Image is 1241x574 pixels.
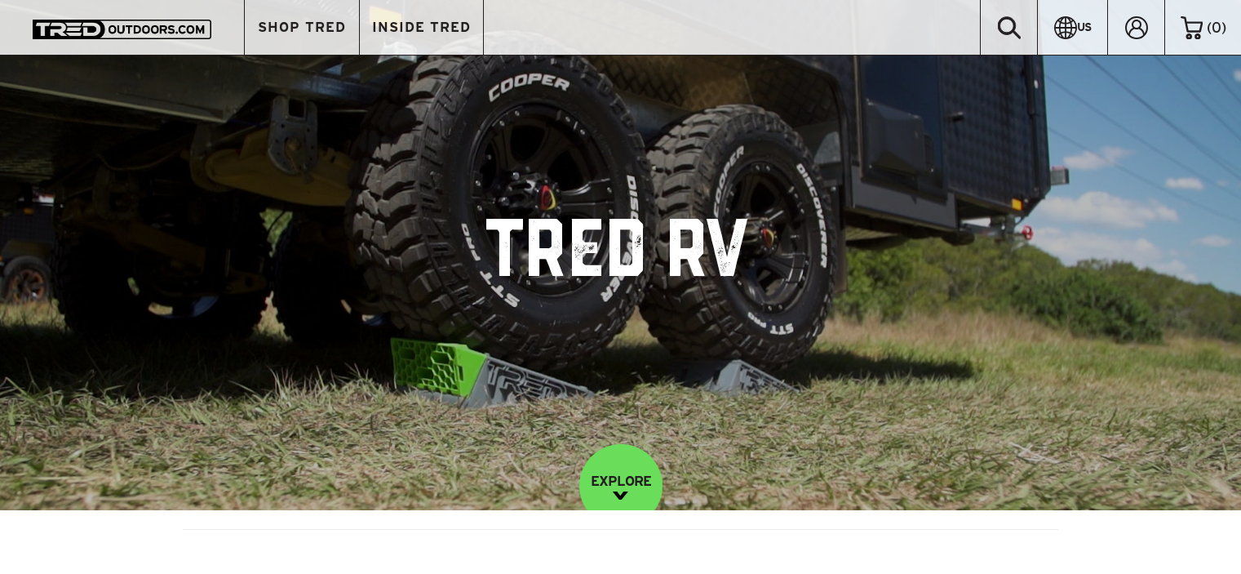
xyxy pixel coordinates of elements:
[1207,20,1226,35] span: ( )
[613,492,628,500] img: down-image
[33,20,211,39] img: TRED Outdoors America
[486,219,755,292] h1: TRED RV
[579,444,663,527] a: EXPLORE
[1181,16,1203,39] img: cart-icon
[258,20,346,34] span: SHOP TRED
[1212,20,1221,35] span: 0
[372,20,471,34] span: INSIDE TRED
